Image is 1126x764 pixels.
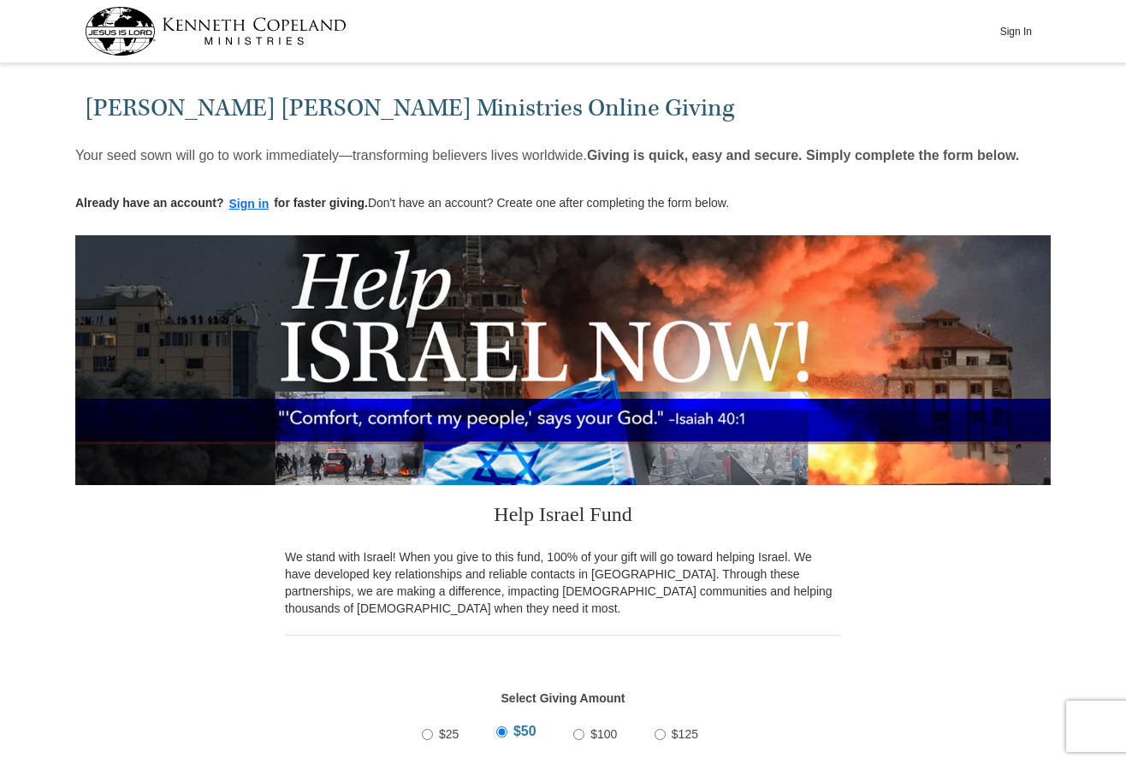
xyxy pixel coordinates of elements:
[672,727,698,741] span: $125
[501,691,625,705] strong: Select Giving Amount
[85,94,1042,122] h1: [PERSON_NAME] [PERSON_NAME] Ministries Online Giving
[590,727,617,741] span: $100
[990,18,1041,44] button: Sign In
[285,485,841,548] h3: Help Israel Fund
[75,196,368,210] strong: Already have an account? for faster giving.
[513,724,536,738] span: $50
[285,548,841,617] p: We stand with Israel! When you give to this fund, 100% of your gift will go toward helping Israel...
[75,147,1019,164] p: Your seed sown will go to work immediately—transforming believers lives worldwide.
[85,7,347,56] img: kcm-header-logo.svg
[224,194,275,214] button: Sign in
[75,194,729,214] p: Don't have an account? Create one after completing the form below.
[587,148,1019,163] strong: Giving is quick, easy and secure. Simply complete the form below.
[439,727,459,741] span: $25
